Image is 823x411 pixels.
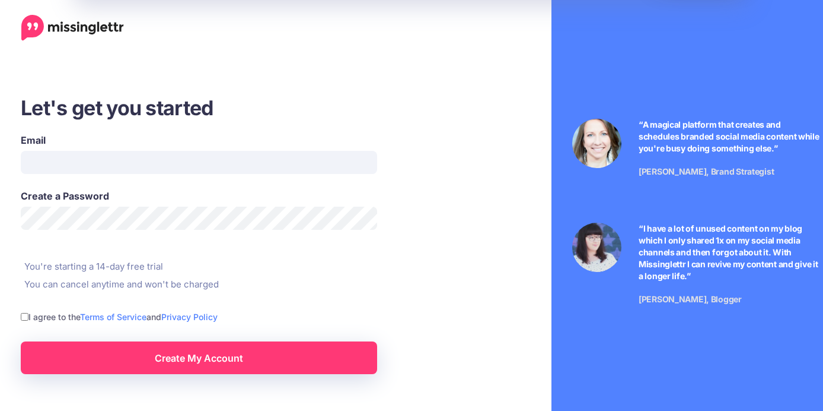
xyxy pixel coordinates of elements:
img: Testimonial by Jeniffer Kosche [572,223,621,272]
span: [PERSON_NAME], Blogger [639,294,742,304]
label: I agree to the and [28,310,218,324]
a: Home [21,15,124,41]
p: “A magical platform that creates and schedules branded social media content while you're busy doi... [639,119,819,154]
li: You're starting a 14-day free trial [21,260,452,274]
span: [PERSON_NAME], Brand Strategist [639,166,774,176]
p: “I have a lot of unused content on my blog which I only shared 1x on my social media channels and... [639,223,819,282]
a: Terms of Service [80,312,146,322]
h3: Let's get you started [21,94,452,121]
a: Privacy Policy [161,312,218,322]
img: Testimonial by Laura Stanik [572,119,621,168]
label: Create a Password [21,189,377,203]
li: You can cancel anytime and won't be charged [21,277,452,292]
label: Email [21,133,377,147]
a: Create My Account [21,342,377,374]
